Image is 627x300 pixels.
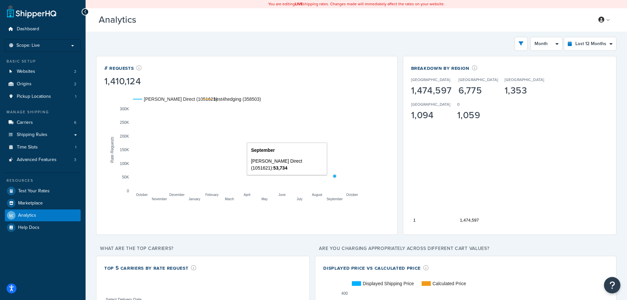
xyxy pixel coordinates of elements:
[5,185,81,197] a: Test Your Rates
[273,165,287,171] span: 53,734
[5,66,81,78] li: Websites
[5,109,81,115] div: Manage Shipping
[327,197,343,201] text: September
[170,193,185,196] text: December
[5,154,81,166] li: Advanced Features
[74,69,76,74] span: 2
[17,157,57,163] span: Advanced Features
[411,111,451,120] div: 1,094
[5,91,81,103] a: Pickup Locations1
[120,106,129,111] text: 300K
[432,281,466,286] text: Calculated Price
[5,222,81,233] a: Help Docs
[127,188,129,193] text: 0
[74,157,76,163] span: 3
[75,94,76,99] span: 1
[5,154,81,166] a: Advanced Features3
[18,201,43,206] span: Marketplace
[5,209,81,221] a: Analytics
[413,218,415,223] text: 1
[5,141,81,153] li: Time Slots
[17,81,32,87] span: Origins
[295,1,303,7] b: LIVE
[205,193,219,196] text: February
[74,120,76,125] span: 6
[341,291,348,295] text: 400
[411,101,608,227] svg: A chart.
[5,59,81,64] div: Basic Setup
[104,77,142,86] div: 1,410,124
[604,277,620,293] button: Open Resource Center
[17,132,47,138] span: Shipping Rules
[251,158,302,171] span: [PERSON_NAME] Direct (1051621):
[17,26,39,32] span: Dashboard
[278,193,286,196] text: June
[411,101,451,107] p: [GEOGRAPHIC_DATA]
[5,78,81,90] a: Origins2
[297,197,302,201] text: July
[122,175,129,179] text: 50K
[18,213,36,218] span: Analytics
[99,15,584,25] h3: Analytics
[457,101,459,107] p: 0
[315,244,616,253] p: Are you charging appropriately across different cart values?
[5,117,81,129] li: Carriers
[225,197,234,201] text: March
[411,77,451,83] p: [GEOGRAPHIC_DATA]
[5,197,81,209] a: Marketplace
[136,193,148,196] text: October
[5,129,81,141] a: Shipping Rules
[120,148,129,152] text: 150K
[457,111,480,120] div: 1,059
[120,134,129,138] text: 200K
[251,148,275,153] span: September
[214,96,261,102] text: best4hedging (358503)
[5,178,81,183] div: Resources
[17,94,51,99] span: Pickup Locations
[152,197,167,201] text: November
[411,86,452,95] div: 1,474,597
[5,117,81,129] a: Carriers6
[505,86,544,95] div: 1,353
[458,86,498,95] div: 6,775
[16,43,40,48] span: Scope: Live
[110,137,115,163] text: Rate Requests
[5,78,81,90] li: Origins
[5,91,81,103] li: Pickup Locations
[5,66,81,78] a: Websites2
[312,193,322,196] text: August
[5,141,81,153] a: Time Slots1
[261,197,268,201] text: May
[104,87,389,212] svg: A chart.
[144,96,217,102] text: [PERSON_NAME] Direct (1051621)
[18,225,39,231] span: Help Docs
[75,145,76,150] span: 1
[411,64,588,72] div: Breakdown by Region
[505,77,544,83] p: [GEOGRAPHIC_DATA]
[458,77,498,83] p: [GEOGRAPHIC_DATA]
[514,37,528,51] button: open filter drawer
[17,69,35,74] span: Websites
[244,193,250,196] text: April
[460,218,479,223] text: 1,474,597
[17,145,38,150] span: Time Slots
[96,244,310,253] p: What are the top carriers?
[363,281,414,286] text: Displayed Shipping Price
[189,197,200,201] text: January
[17,120,33,125] span: Carriers
[138,17,160,25] span: Beta
[104,64,142,72] div: # Requests
[104,264,196,272] div: Top 5 Carriers by Rate Request
[120,161,129,166] text: 100K
[120,120,129,125] text: 250K
[5,23,81,35] a: Dashboard
[74,81,76,87] span: 2
[323,264,429,272] div: Displayed Price vs Calculated Price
